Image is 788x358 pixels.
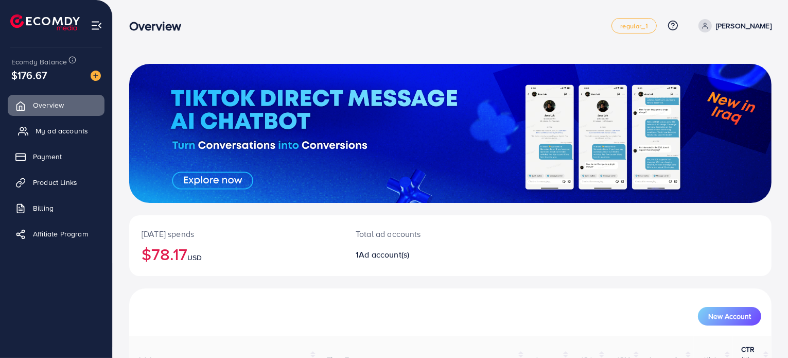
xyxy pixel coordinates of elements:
[11,57,67,67] span: Ecomdy Balance
[33,100,64,110] span: Overview
[33,229,88,239] span: Affiliate Program
[359,249,409,260] span: Ad account(s)
[8,95,104,115] a: Overview
[129,19,189,33] h3: Overview
[356,228,492,240] p: Total ad accounts
[8,121,104,141] a: My ad accounts
[33,151,62,162] span: Payment
[694,19,772,32] a: [PERSON_NAME]
[8,224,104,244] a: Affiliate Program
[620,23,647,29] span: regular_1
[142,228,331,240] p: [DATE] spends
[11,67,47,82] span: $176.67
[33,203,54,213] span: Billing
[8,198,104,218] a: Billing
[10,14,80,30] img: logo
[142,244,331,264] h2: $78.17
[698,307,761,326] button: New Account
[611,18,656,33] a: regular_1
[356,250,492,260] h2: 1
[8,146,104,167] a: Payment
[91,20,102,31] img: menu
[8,172,104,193] a: Product Links
[91,71,101,81] img: image
[716,20,772,32] p: [PERSON_NAME]
[187,252,202,263] span: USD
[36,126,88,136] span: My ad accounts
[708,313,751,320] span: New Account
[33,177,77,187] span: Product Links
